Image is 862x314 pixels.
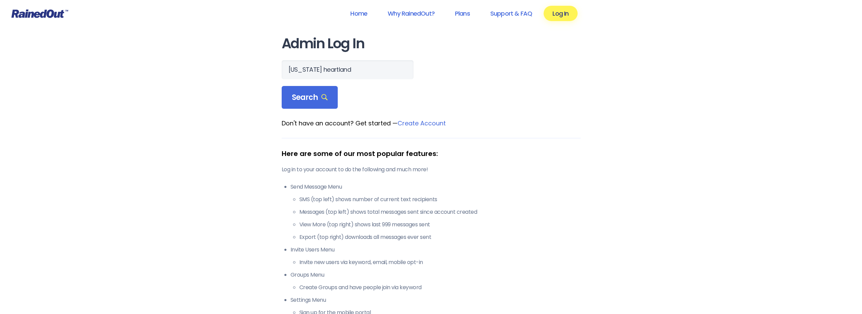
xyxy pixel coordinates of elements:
a: Home [341,6,376,21]
span: Search [292,93,328,102]
li: Send Message Menu [291,183,581,241]
li: Create Groups and have people join via keyword [299,283,581,292]
a: Log In [544,6,577,21]
li: Messages (top left) shows total messages sent since account created [299,208,581,216]
div: Search [282,86,338,109]
a: Support & FAQ [481,6,541,21]
p: Log in to your account to do the following and much more! [282,165,581,174]
a: Plans [446,6,479,21]
li: Invite new users via keyword, email, mobile opt-in [299,258,581,266]
li: Invite Users Menu [291,246,581,266]
h1: Admin Log In [282,36,581,51]
a: Why RainedOut? [379,6,443,21]
li: SMS (top left) shows number of current text recipients [299,195,581,204]
div: Here are some of our most popular features: [282,149,581,159]
li: View More (top right) shows last 999 messages sent [299,221,581,229]
li: Export (top right) downloads all messages ever sent [299,233,581,241]
input: Search Orgs… [282,60,414,79]
li: Groups Menu [291,271,581,292]
a: Create Account [398,119,446,127]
